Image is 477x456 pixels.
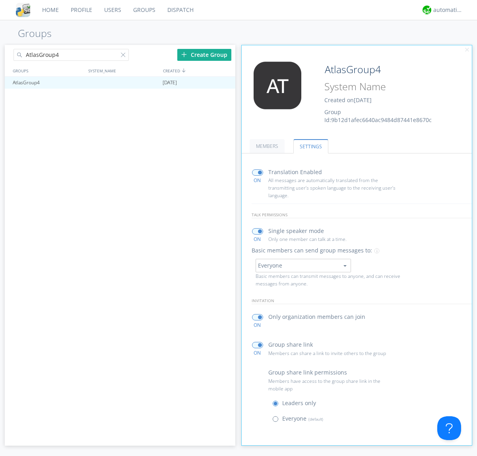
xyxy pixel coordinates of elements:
p: talk permissions [252,212,472,218]
span: [DATE] [354,96,372,104]
div: automation+atlas [433,6,463,14]
p: Everyone [282,414,323,423]
div: ON [248,236,266,243]
a: SETTINGS [293,139,328,153]
span: [DATE] [163,77,177,89]
div: CREATED [161,65,236,76]
a: AtlasGroup4[DATE] [5,77,235,89]
div: ON [248,322,266,328]
div: Create Group [177,49,231,61]
p: Members have access to the group share link in the mobile app [268,377,396,392]
p: Group share link [268,340,313,349]
div: ON [248,177,266,184]
p: Basic members can send group messages to: [252,246,372,255]
img: cddb5a64eb264b2086981ab96f4c1ba7 [16,3,30,17]
p: Members can share a link to invite others to the group [268,349,396,357]
img: 373638.png [248,62,307,109]
div: SYSTEM_NAME [86,65,161,76]
div: ON [248,349,266,356]
p: Basic members can transmit messages to anyone, and can receive messages from anyone. [256,272,404,287]
button: Everyone [256,259,351,272]
p: All messages are automatically translated from the transmitting user’s spoken language to the rec... [268,177,396,200]
img: plus.svg [181,52,187,57]
span: Created on [324,96,372,104]
p: Translation Enabled [268,168,322,177]
div: GROUPS [11,65,84,76]
div: AtlasGroup4 [11,77,85,89]
span: (default) [306,416,323,422]
img: cancel.svg [464,47,470,53]
input: Group Name [322,62,450,78]
p: Only one member can talk at a time. [268,235,396,243]
img: d2d01cd9b4174d08988066c6d424eccd [423,6,431,14]
input: System Name [322,79,450,94]
p: Leaders only [282,399,316,407]
p: Group share link permissions [268,368,347,377]
span: Group Id: 9b12d1afec6640ac9484d87441e8670c [324,108,432,124]
a: MEMBERS [250,139,285,153]
p: Only organization members can join [268,312,365,321]
input: Search groups [14,49,129,61]
iframe: Toggle Customer Support [437,416,461,440]
p: invitation [252,297,472,304]
p: Single speaker mode [268,227,324,235]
